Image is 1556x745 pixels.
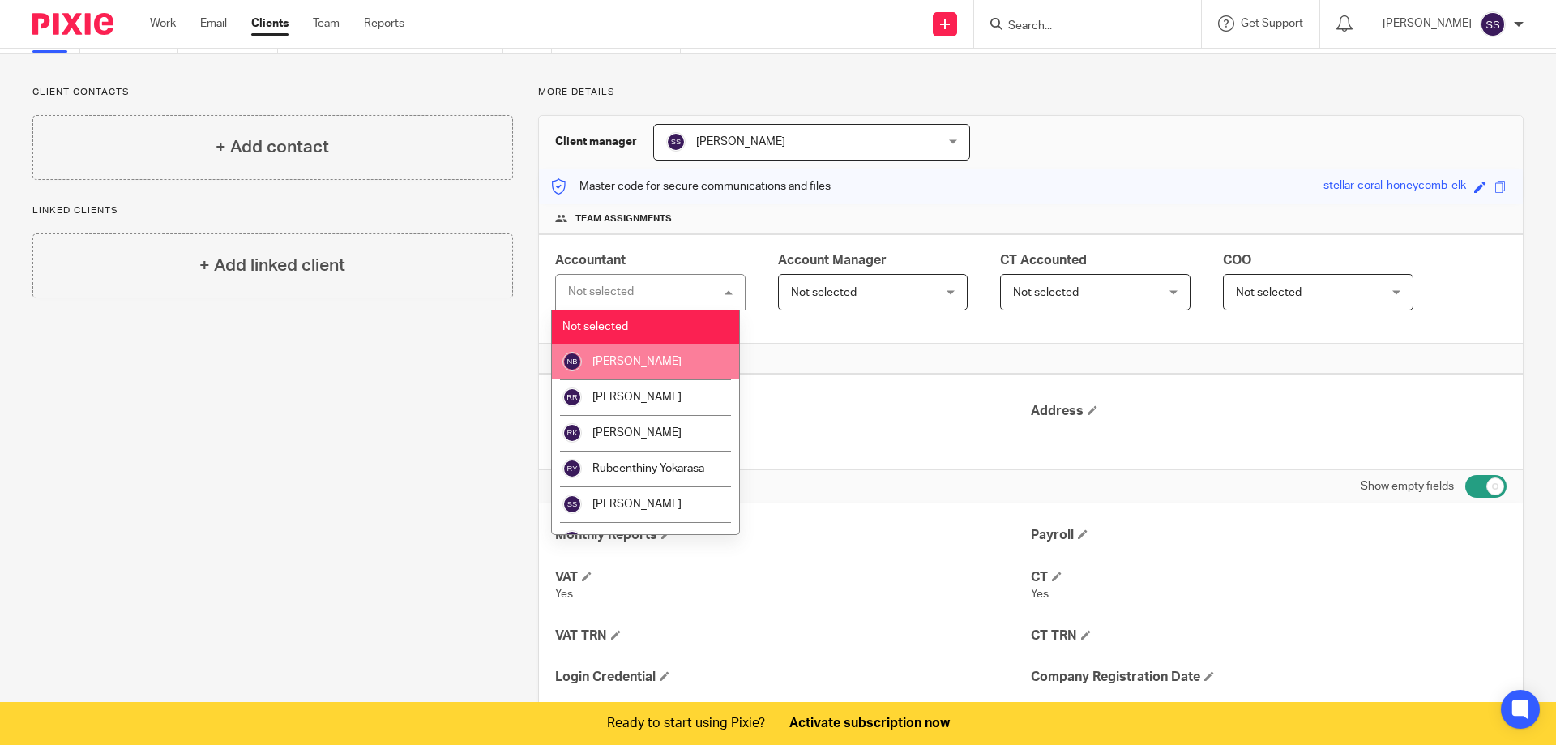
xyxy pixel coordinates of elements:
div: Not selected [568,286,634,298]
span: Yes [555,589,573,600]
span: CT Accounted [1000,254,1087,267]
span: Accountant [555,254,626,267]
h4: CT [1031,569,1507,586]
h4: Company Registration Date [1031,669,1507,686]
a: Email [200,15,227,32]
a: Work [150,15,176,32]
img: svg%3E [562,352,582,371]
span: Not selected [791,287,857,298]
h4: Login Credential [555,669,1031,686]
span: [PERSON_NAME] [592,427,682,439]
label: Show empty fields [1361,478,1454,495]
h4: + Add contact [216,135,329,160]
span: Get Support [1241,18,1303,29]
img: svg%3E [562,387,582,407]
span: [PERSON_NAME] [592,356,682,367]
a: Team [313,15,340,32]
span: [PERSON_NAME] [696,136,785,148]
img: Pixie [32,13,113,35]
span: Team assignments [575,212,672,225]
img: svg%3E [562,459,582,478]
img: svg%3E [666,132,686,152]
img: svg%3E [562,530,582,550]
span: Shairas Ahamed [592,534,674,546]
div: stellar-coral-honeycomb-elk [1323,178,1466,196]
span: Yes [1031,589,1049,600]
p: Limited company [555,425,1031,441]
input: Search [1007,19,1152,34]
h4: CT TRN [1031,627,1507,644]
h4: Address [1031,403,1507,420]
img: svg%3E [562,423,582,443]
p: [PERSON_NAME] [1383,15,1472,32]
h3: Client manager [555,134,637,150]
p: Master code for secure communications and files [551,178,831,195]
img: svg%3E [1480,11,1506,37]
h4: CUSTOM FIELDS [555,480,1031,493]
span: [PERSON_NAME] [592,499,682,510]
a: Clients [251,15,289,32]
p: More details [538,86,1524,99]
img: svg%3E [562,495,582,514]
span: Not selected [562,321,628,332]
h4: Monthly Reports [555,527,1031,544]
p: Client contacts [32,86,513,99]
span: Not selected [1236,287,1302,298]
span: Account Manager [778,254,887,267]
p: Linked clients [32,204,513,217]
h4: VAT [555,569,1031,586]
span: [PERSON_NAME] [592,392,682,403]
h4: VAT TRN [555,627,1031,644]
span: Not selected [1013,287,1079,298]
span: COO [1223,254,1251,267]
span: Rubeenthiny Yokarasa [592,463,704,474]
a: Reports [364,15,404,32]
h4: + Add linked client [199,253,345,278]
h4: Payroll [1031,527,1507,544]
h4: Client type [555,403,1031,420]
